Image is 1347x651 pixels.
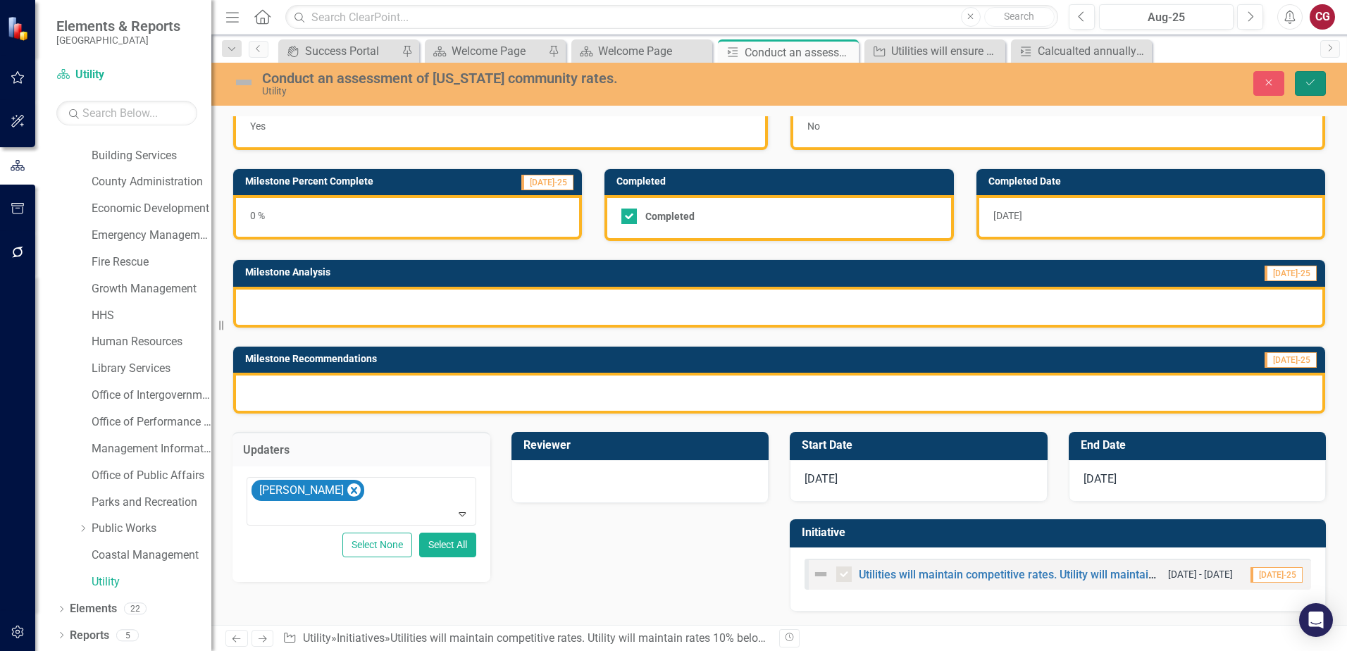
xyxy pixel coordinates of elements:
a: Welcome Page [428,42,545,60]
div: 0 % [233,195,582,240]
img: ClearPoint Strategy [6,15,32,42]
span: [DATE] [993,210,1022,221]
div: Welcome Page [598,42,709,60]
h3: Milestone Analysis [245,267,904,278]
a: Calcualted annually by [DATE]. [1014,42,1148,60]
a: Utility [56,67,197,83]
a: Success Portal [282,42,398,60]
button: Search [984,7,1055,27]
div: » » » [283,631,769,647]
a: Office of Performance & Transparency [92,414,211,430]
img: Not Defined [232,71,255,94]
div: [PERSON_NAME] [255,480,346,501]
a: Building Services [92,148,211,164]
h3: Milestone Percent Complete [245,176,478,187]
a: Fire Rescue [92,254,211,271]
div: Aug-25 [1104,9,1229,26]
a: Coastal Management [92,547,211,564]
h3: Initiative [802,526,1319,539]
input: Search Below... [56,101,197,125]
input: Search ClearPoint... [285,5,1058,30]
div: Open Intercom Messenger [1299,603,1333,637]
span: [DATE]-25 [521,175,573,190]
h3: Completed [616,176,946,187]
a: Parks and Recreation [92,495,211,511]
span: [DATE]-25 [1250,567,1303,583]
h3: Completed Date [988,176,1318,187]
div: Calcualted annually by [DATE]. [1038,42,1148,60]
div: Conduct an assessment of [US_STATE] community rates. [262,70,845,86]
img: Not Defined [812,566,829,583]
div: 22 [124,603,147,615]
a: Office of Intergovernmental Affairs [92,387,211,404]
a: Utility [92,574,211,590]
span: No [807,120,820,132]
h3: Start Date [802,439,1041,452]
h3: Updaters [243,444,480,457]
span: [DATE]-25 [1265,266,1317,281]
div: 5 [116,629,139,641]
a: Library Services [92,361,211,377]
a: Reports [70,628,109,644]
a: Utility [303,631,331,645]
span: Search [1004,11,1034,22]
span: Yes [250,120,266,132]
a: Welcome Page [575,42,709,60]
small: [GEOGRAPHIC_DATA] [56,35,180,46]
small: [DATE] - [DATE] [1168,568,1233,581]
a: HHS [92,308,211,324]
a: Human Resources [92,334,211,350]
a: Economic Development [92,201,211,217]
div: Welcome Page [452,42,545,60]
button: Select None [342,533,412,557]
button: Select All [419,533,476,557]
div: Utility [262,86,845,97]
h3: End Date [1081,439,1320,452]
button: CG [1310,4,1335,30]
a: Office of Public Affairs [92,468,211,484]
a: Elements [70,601,117,617]
div: Success Portal [305,42,398,60]
div: Remove James Galley [347,483,361,497]
a: County Administration [92,174,211,190]
a: Initiatives [337,631,385,645]
span: Elements & Reports [56,18,180,35]
span: [DATE] [805,472,838,485]
span: [DATE]-25 [1265,352,1317,368]
a: Growth Management [92,281,211,297]
a: Management Information Systems [92,441,211,457]
h3: Reviewer [523,439,762,452]
a: Utilities will ensure adequate Capital reinvestment on an annual basis to meet or exceed total as... [868,42,1002,60]
div: Conduct an assessment of [US_STATE] community rates. [745,44,855,61]
div: Utilities will ensure adequate Capital reinvestment on an annual basis to meet or exceed total as... [891,42,1002,60]
button: Aug-25 [1099,4,1234,30]
a: Emergency Management [92,228,211,244]
a: Utilities will maintain competitive rates. Utility will maintain rates 10% below regional average... [390,631,945,645]
span: [DATE] [1084,472,1117,485]
a: Public Works [92,521,211,537]
h3: Milestone Recommendations [245,354,1008,364]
